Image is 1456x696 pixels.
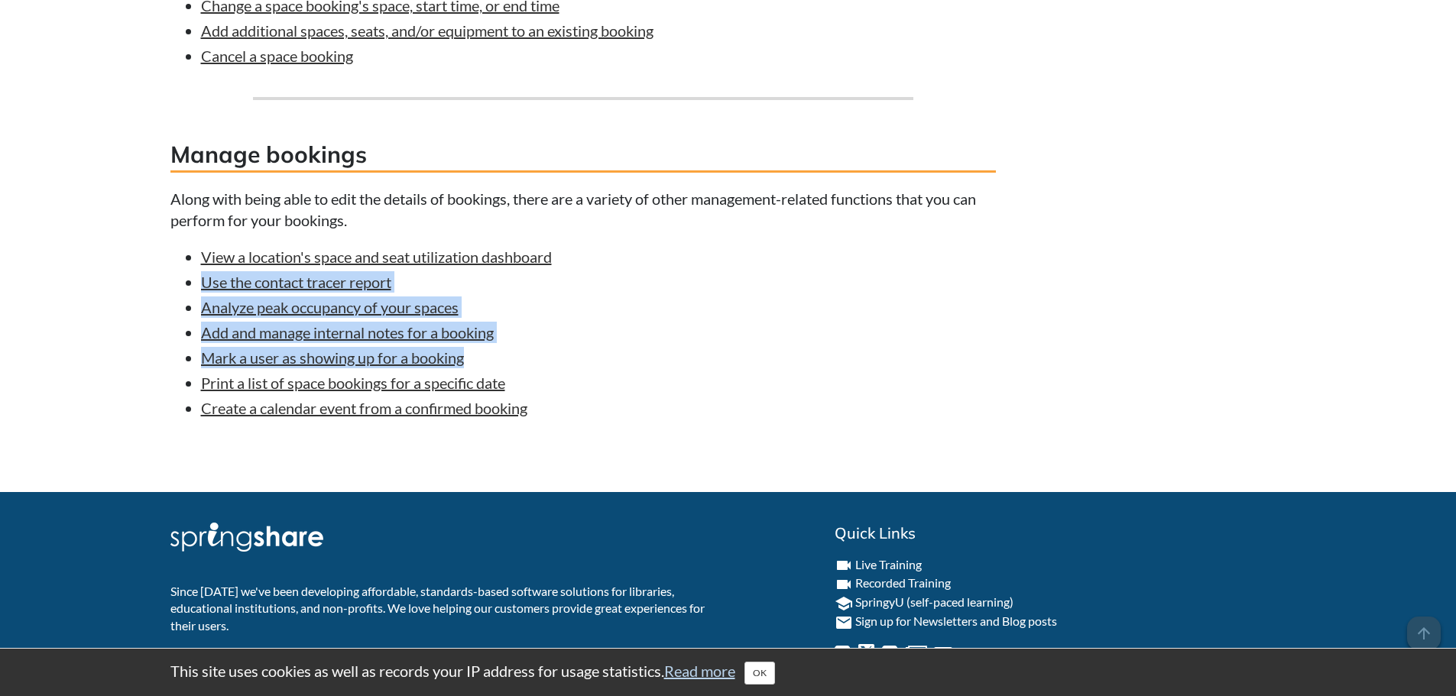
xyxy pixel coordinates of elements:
[855,613,1057,628] a: Sign up for Newsletters and Blog posts
[855,575,951,590] a: Recorded Training
[835,594,853,613] i: school
[201,399,527,417] a: Create a calendar event from a confirmed booking
[201,273,391,291] a: Use the contact tracer report
[170,188,996,231] p: Along with being able to edit the details of bookings, there are a variety of other management-re...
[155,660,1302,685] div: This site uses cookies as well as records your IP address for usage statistics.
[855,557,922,571] a: Live Training
[201,374,505,392] a: Print a list of space bookings for a specific date
[744,662,775,685] button: Close
[855,594,1013,609] a: SpringyU (self-paced learning)
[201,21,653,40] a: Add additional spaces, seats, and/or equipment to an existing booking
[201,248,552,266] a: View a location's space and seat utilization dashboard
[1407,617,1441,650] span: arrow_upward
[201,47,353,65] a: Cancel a space booking
[835,613,853,632] i: email
[835,556,853,575] i: videocam
[835,523,1286,544] h2: Quick Links
[835,575,853,594] i: videocam
[1407,618,1441,636] a: arrow_upward
[664,662,735,680] a: Read more
[201,298,459,316] a: Analyze peak occupancy of your spaces
[201,323,494,342] a: Add and manage internal notes for a booking
[170,523,323,552] img: Springshare
[201,348,464,367] a: Mark a user as showing up for a booking
[170,583,717,634] p: Since [DATE] we've been developing affordable, standards-based software solutions for libraries, ...
[170,138,996,173] h3: Manage bookings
